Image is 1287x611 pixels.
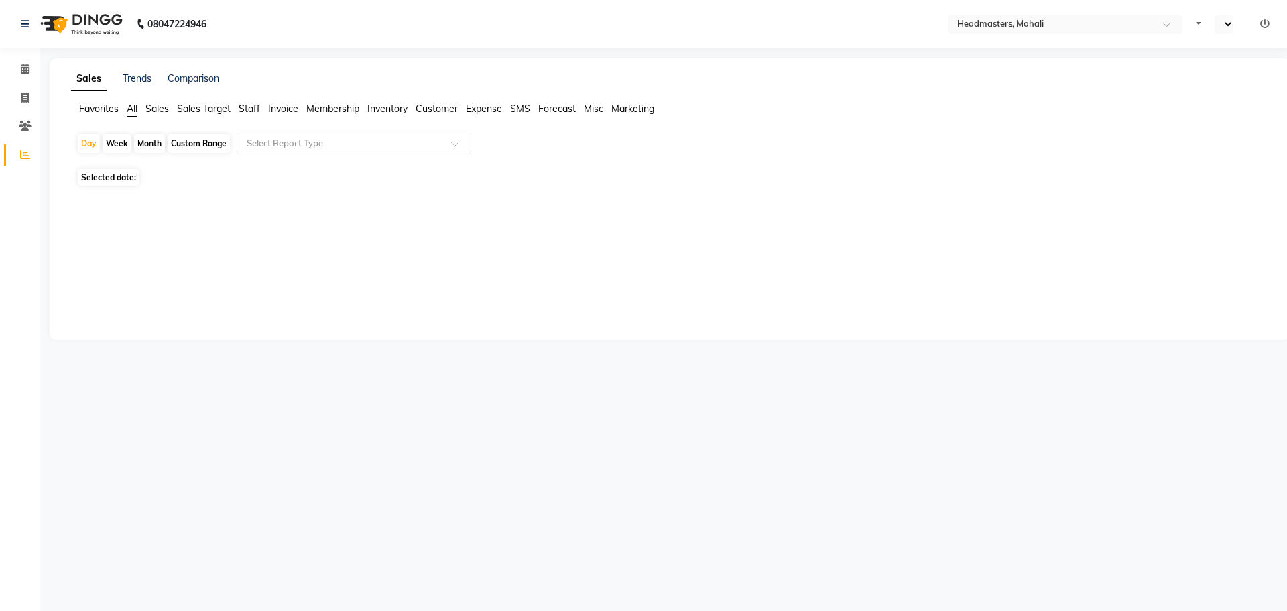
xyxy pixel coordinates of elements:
[79,103,119,115] span: Favorites
[584,103,603,115] span: Misc
[177,103,231,115] span: Sales Target
[78,134,100,153] div: Day
[103,134,131,153] div: Week
[239,103,260,115] span: Staff
[123,72,151,85] a: Trends
[168,72,219,85] a: Comparison
[611,103,654,115] span: Marketing
[538,103,576,115] span: Forecast
[134,134,165,153] div: Month
[416,103,458,115] span: Customer
[127,103,137,115] span: All
[78,169,139,186] span: Selected date:
[168,134,230,153] div: Custom Range
[268,103,298,115] span: Invoice
[147,5,206,43] b: 08047224946
[34,5,126,43] img: logo
[510,103,530,115] span: SMS
[71,67,107,91] a: Sales
[145,103,169,115] span: Sales
[367,103,408,115] span: Inventory
[466,103,502,115] span: Expense
[306,103,359,115] span: Membership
